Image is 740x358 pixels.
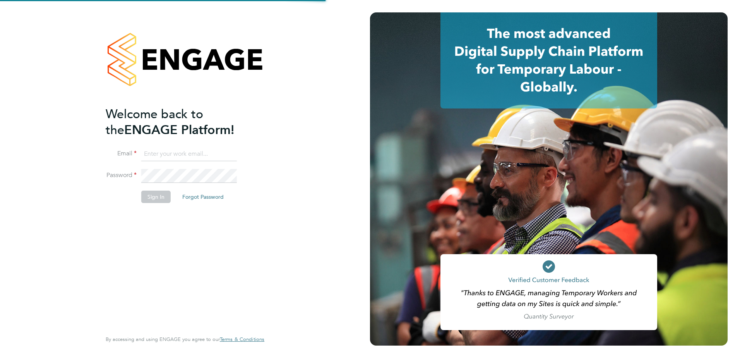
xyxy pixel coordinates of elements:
h2: ENGAGE Platform! [106,106,257,138]
input: Enter your work email... [141,147,237,161]
label: Password [106,171,137,179]
button: Forgot Password [176,191,230,203]
span: Welcome back to the [106,107,203,138]
label: Email [106,150,137,158]
span: By accessing and using ENGAGE you agree to our [106,336,264,343]
a: Terms & Conditions [220,336,264,343]
button: Sign In [141,191,171,203]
